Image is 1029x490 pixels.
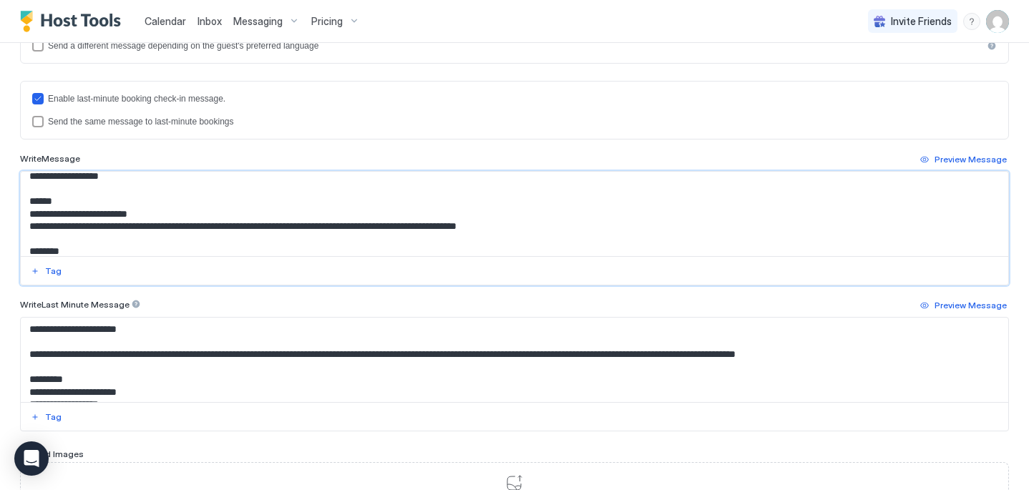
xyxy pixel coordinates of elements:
span: Messaging [233,15,283,28]
div: Enable last-minute booking check-in message. [48,94,997,104]
span: Write Last Minute Message [20,299,130,310]
span: Pricing [311,15,343,28]
span: Upload Images [20,449,84,459]
div: Preview Message [935,299,1007,312]
div: Send a different message depending on the guest's preferred language [48,41,982,51]
span: Write Message [20,153,80,164]
div: Preview Message [935,153,1007,166]
div: Tag [45,411,62,423]
button: Preview Message [918,297,1009,314]
div: menu [963,13,980,30]
textarea: Input Field [21,318,998,402]
div: lastMinuteMessageEnabled [32,93,997,104]
button: Tag [29,408,64,426]
div: languagesEnabled [32,40,997,52]
div: Tag [45,265,62,278]
a: Inbox [197,14,222,29]
a: Host Tools Logo [20,11,127,32]
span: Calendar [145,15,186,27]
span: Inbox [197,15,222,27]
div: Send the same message to last-minute bookings [48,117,997,127]
textarea: Input Field [21,172,998,256]
div: User profile [986,10,1009,33]
div: lastMinuteMessageIsTheSame [32,116,997,127]
div: Open Intercom Messenger [14,441,49,476]
a: Calendar [145,14,186,29]
button: Preview Message [918,151,1009,168]
span: Invite Friends [891,15,952,28]
button: Tag [29,263,64,280]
